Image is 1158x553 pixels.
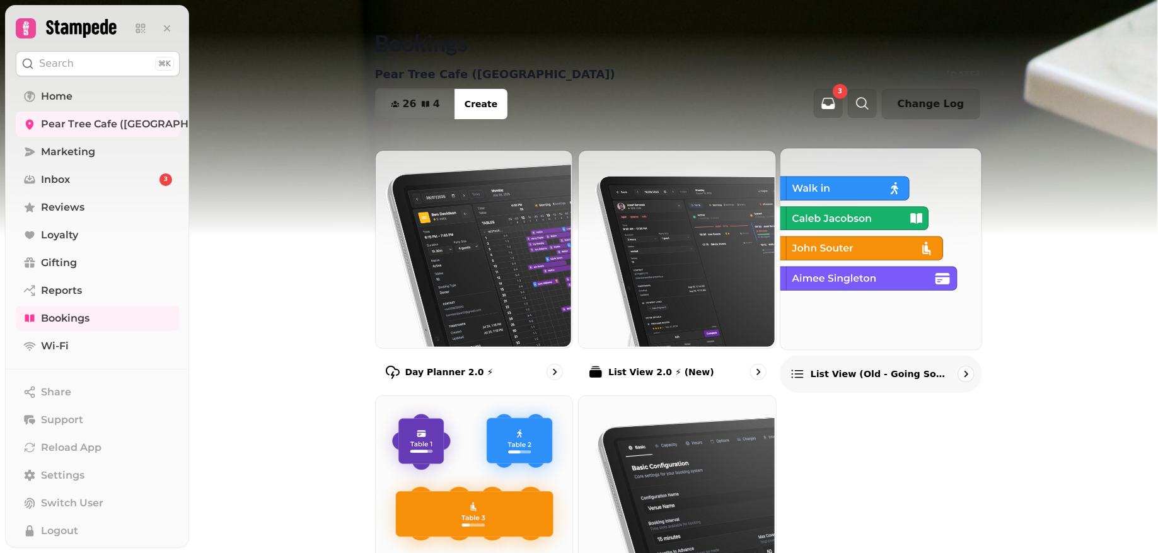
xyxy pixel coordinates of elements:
[41,144,95,160] span: Marketing
[465,100,497,108] span: Create
[41,283,82,298] span: Reports
[578,150,777,390] a: List View 2.0 ⚡ (New)List View 2.0 ⚡ (New)
[41,468,84,483] span: Settings
[39,56,74,71] p: Search
[946,68,980,81] p: [DATE]
[41,440,101,455] span: Reload App
[548,366,561,378] svg: go to
[41,117,240,132] span: Pear Tree Cafe ([GEOGRAPHIC_DATA])
[16,463,180,488] a: Settings
[16,435,180,460] button: Reload App
[41,412,83,428] span: Support
[41,339,69,354] span: Wi-Fi
[164,175,168,184] span: 3
[779,147,980,348] img: List view (Old - going soon)
[403,99,417,109] span: 26
[811,368,950,380] p: List view (Old - going soon)
[16,380,180,405] button: Share
[455,89,507,119] button: Create
[41,255,77,271] span: Gifting
[898,99,964,109] span: Change Log
[376,89,455,119] button: 264
[41,496,103,511] span: Switch User
[608,366,714,378] p: List View 2.0 ⚡ (New)
[433,99,440,109] span: 4
[41,523,78,538] span: Logout
[16,195,180,220] a: Reviews
[16,167,180,192] a: Inbox3
[16,51,180,76] button: Search⌘K
[405,366,494,378] p: Day Planner 2.0 ⚡
[959,368,972,380] svg: go to
[375,150,574,390] a: Day Planner 2.0 ⚡Day Planner 2.0 ⚡
[155,57,174,71] div: ⌘K
[41,385,71,400] span: Share
[16,223,180,248] a: Loyalty
[41,200,84,215] span: Reviews
[16,306,180,331] a: Bookings
[41,311,90,326] span: Bookings
[16,84,180,109] a: Home
[882,89,980,119] button: Change Log
[16,278,180,303] a: Reports
[375,66,616,83] p: Pear Tree Cafe ([GEOGRAPHIC_DATA])
[752,366,765,378] svg: go to
[16,491,180,516] button: Switch User
[16,407,180,433] button: Support
[780,148,982,392] a: List view (Old - going soon)List view (Old - going soon)
[16,334,180,359] a: Wi-Fi
[16,112,180,137] a: Pear Tree Cafe ([GEOGRAPHIC_DATA])
[16,139,180,165] a: Marketing
[16,250,180,276] a: Gifting
[838,88,842,95] span: 3
[374,149,572,347] img: Day Planner 2.0 ⚡
[16,518,180,544] button: Logout
[41,89,72,104] span: Home
[577,149,775,347] img: List View 2.0 ⚡ (New)
[41,172,70,187] span: Inbox
[41,228,78,243] span: Loyalty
